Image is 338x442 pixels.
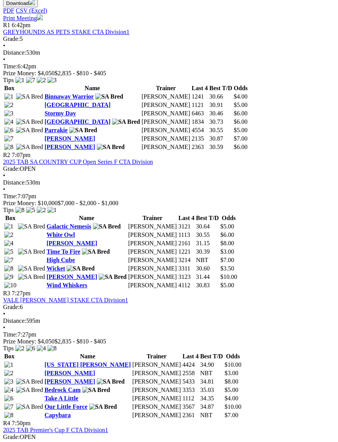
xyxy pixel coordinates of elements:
a: 2025 TAB Premier's Cup F CTA Division1 [3,427,108,433]
td: 34.81 [200,378,223,385]
span: $7.00 [234,135,247,142]
img: SA Bred [16,144,43,151]
td: 3121 [178,223,195,230]
img: SA Bred [16,118,43,125]
td: 2363 [191,143,208,151]
td: [PERSON_NAME] [132,386,181,394]
img: 1 [47,207,57,214]
span: 6:42pm [12,22,31,28]
span: 7:50pm [12,420,31,426]
span: $6.00 [234,118,247,125]
td: NBT [200,369,223,377]
a: Binnaway Warrior [44,93,94,100]
td: 2161 [178,240,195,247]
a: Galactic Nemesis [47,223,91,230]
span: • [3,56,5,63]
span: $5.00 [220,282,234,288]
img: 5 [4,248,13,255]
img: SA Bred [16,378,43,385]
span: Box [4,85,15,91]
td: [PERSON_NAME] [128,282,177,289]
td: 1113 [178,231,195,239]
img: 2 [37,207,46,214]
span: R4 [3,420,10,426]
a: [PERSON_NAME] [44,144,95,150]
td: NBT [196,256,219,264]
td: [PERSON_NAME] [132,395,181,402]
span: Time: [3,331,18,338]
img: 2 [4,232,13,238]
span: • [3,186,5,193]
img: 2 [37,77,46,84]
img: 6 [4,127,13,134]
td: [PERSON_NAME] [132,361,181,369]
div: 6 [3,304,335,311]
a: [PERSON_NAME] [44,135,95,142]
td: NBT [200,411,223,419]
div: 530m [3,49,335,56]
img: 3 [4,110,13,117]
img: SA Bred [18,223,45,230]
img: 7 [4,257,13,264]
img: 5 [26,207,35,214]
img: SA Bred [18,248,45,255]
a: 2025 TAB SA COUNTRY CUP Open Series F CTA Division [3,159,153,165]
span: Box [4,353,15,359]
span: Tips [3,345,14,351]
div: OPEN [3,434,335,440]
span: Distance: [3,49,26,56]
td: 4112 [178,282,195,289]
img: SA Bred [82,387,110,393]
img: 1 [4,223,13,230]
td: 5433 [182,378,199,385]
span: $7.00 [220,257,234,263]
td: 3214 [178,256,195,264]
span: $10.00 [220,274,237,280]
th: Name [46,214,127,222]
img: 8 [4,144,13,151]
span: Distance: [3,179,26,186]
td: 30.55 [209,126,233,134]
td: [PERSON_NAME] [141,143,190,151]
span: $8.00 [220,240,234,246]
img: 3 [47,77,57,84]
td: 30.39 [196,248,219,256]
td: 1112 [182,395,199,402]
img: 7 [4,403,13,410]
img: 4 [4,387,13,393]
span: • [3,42,5,49]
th: Last 4 [182,353,199,360]
img: 1 [4,361,13,368]
span: $5.00 [234,127,247,133]
td: 34.35 [200,395,223,402]
td: 3123 [178,273,195,281]
span: Grade: [3,434,20,440]
div: 7:27pm [3,331,335,338]
td: 1241 [191,93,208,100]
td: 30.60 [196,265,219,272]
td: 30.87 [209,135,233,142]
img: SA Bred [89,403,117,410]
td: [PERSON_NAME] [141,126,190,134]
span: $4.00 [224,395,238,402]
a: [PERSON_NAME] [47,274,97,280]
td: 30.73 [209,118,233,126]
span: 7:07pm [12,152,31,158]
img: 6 [26,345,35,352]
img: 6 [4,395,13,402]
td: 2135 [191,135,208,142]
span: $5.00 [224,387,238,393]
img: SA Bred [99,274,127,280]
td: 6463 [191,110,208,117]
span: $5.00 [220,223,234,230]
td: 3311 [178,265,195,272]
span: Time: [3,63,18,70]
span: Distance: [3,317,26,324]
th: Odds [233,84,248,92]
img: SA Bred [18,265,45,272]
td: 30.83 [196,282,219,289]
th: Trainer [141,84,190,92]
span: • [3,324,5,331]
span: $6.00 [220,232,234,238]
a: GREYHOUNDS AS PETS STAKE CTA Division1 [3,29,129,35]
